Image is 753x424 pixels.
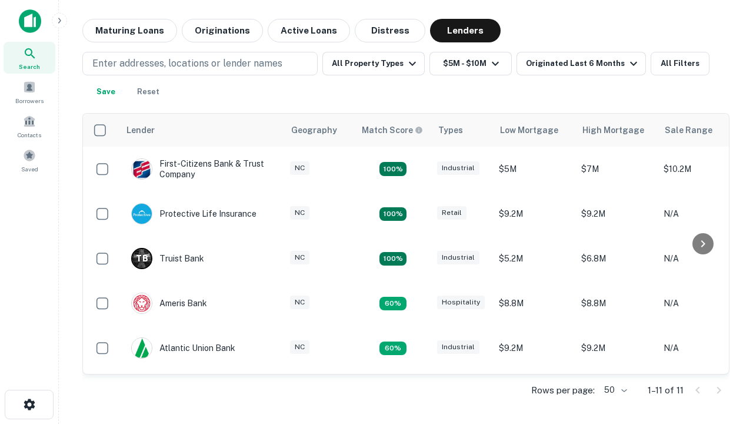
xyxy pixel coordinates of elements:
div: Industrial [437,251,479,264]
p: 1–11 of 11 [648,383,684,397]
img: picture [132,293,152,313]
h6: Match Score [362,124,421,137]
button: Originated Last 6 Months [517,52,646,75]
button: Originations [182,19,263,42]
td: $9.2M [493,326,575,370]
div: Protective Life Insurance [131,203,256,224]
td: $5M [493,147,575,191]
div: NC [290,206,309,220]
th: Low Mortgage [493,114,575,147]
td: $9.2M [575,326,658,370]
div: Types [438,123,463,137]
div: First-citizens Bank & Trust Company [131,158,272,180]
a: Saved [4,144,55,176]
button: Maturing Loans [82,19,177,42]
th: Geography [284,114,355,147]
img: picture [132,159,152,179]
p: Enter addresses, locations or lender names [92,57,282,71]
button: Reset [129,80,167,104]
div: Truist Bank [131,248,204,269]
th: High Mortgage [575,114,658,147]
div: NC [290,340,309,354]
td: $9.2M [575,191,658,236]
div: Sale Range [665,123,712,137]
td: $9.2M [493,191,575,236]
a: Contacts [4,110,55,142]
div: Capitalize uses an advanced AI algorithm to match your search with the best lender. The match sco... [362,124,423,137]
img: picture [132,338,152,358]
td: $6.3M [575,370,658,415]
th: Types [431,114,493,147]
p: T B [136,253,148,265]
td: $5.2M [493,236,575,281]
div: Originated Last 6 Months [526,57,641,71]
div: NC [290,296,309,309]
th: Capitalize uses an advanced AI algorithm to match your search with the best lender. The match sco... [355,114,431,147]
span: Contacts [18,130,41,140]
button: Active Loans [268,19,350,42]
div: Matching Properties: 2, hasApolloMatch: undefined [379,162,407,176]
a: Search [4,42,55,74]
button: All Property Types [322,52,425,75]
div: Lender [126,123,155,137]
button: Save your search to get updates of matches that match your search criteria. [87,80,125,104]
div: Retail [437,206,467,220]
td: $8.8M [493,281,575,326]
img: capitalize-icon.png [19,9,41,33]
td: $6.3M [493,370,575,415]
span: Search [19,62,40,71]
div: Matching Properties: 1, hasApolloMatch: undefined [379,342,407,356]
img: picture [132,204,152,224]
div: Low Mortgage [500,123,558,137]
button: Enter addresses, locations or lender names [82,52,318,75]
button: All Filters [651,52,709,75]
span: Saved [21,164,38,174]
div: Matching Properties: 3, hasApolloMatch: undefined [379,252,407,266]
div: NC [290,161,309,175]
p: Rows per page: [531,383,595,397]
td: $6.8M [575,236,658,281]
button: Lenders [430,19,501,42]
div: Industrial [437,161,479,175]
button: Distress [355,19,425,42]
div: Ameris Bank [131,293,207,314]
button: $5M - $10M [429,52,512,75]
div: Atlantic Union Bank [131,337,235,359]
td: $7M [575,147,658,191]
div: Matching Properties: 1, hasApolloMatch: undefined [379,297,407,311]
a: Borrowers [4,76,55,108]
div: Industrial [437,340,479,354]
div: Geography [291,123,337,137]
div: Matching Properties: 2, hasApolloMatch: undefined [379,207,407,221]
iframe: Chat Widget [694,330,753,386]
div: 50 [599,382,629,399]
td: $8.8M [575,281,658,326]
div: High Mortgage [582,123,644,137]
span: Borrowers [15,96,44,105]
th: Lender [119,114,284,147]
div: Hospitality [437,296,485,309]
div: NC [290,251,309,264]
